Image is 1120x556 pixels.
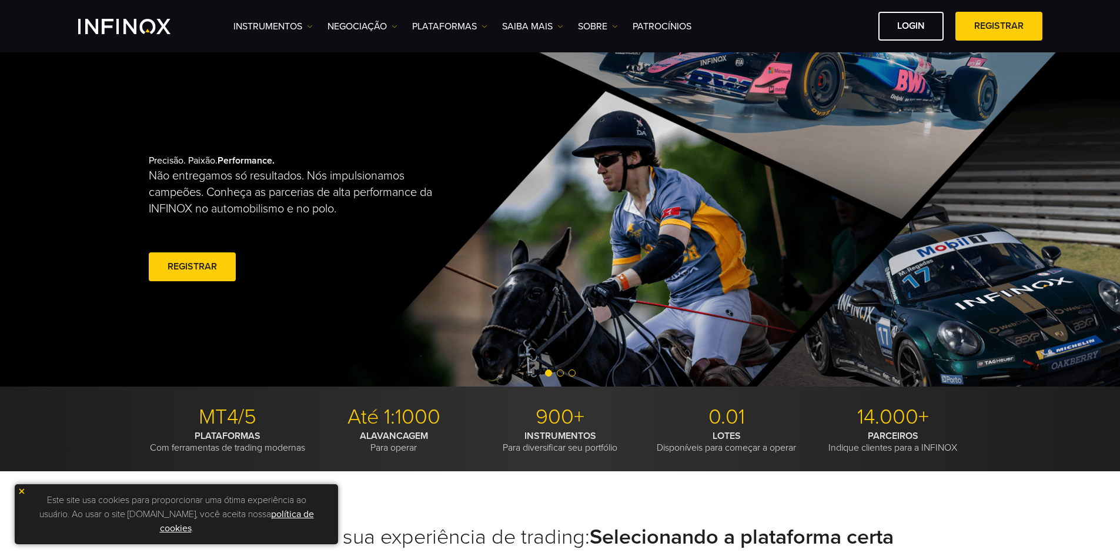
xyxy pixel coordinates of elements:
[18,487,26,495] img: yellow close icon
[149,252,236,281] a: Registrar
[502,19,563,34] a: Saiba mais
[360,430,428,442] strong: ALAVANCAGEM
[648,404,805,430] p: 0.01
[633,19,691,34] a: Patrocínios
[557,369,564,377] span: Go to slide 2
[814,430,972,454] p: Indique clientes para a INFINOX
[713,430,741,442] strong: LOTES
[149,168,445,217] p: Não entregamos só resultados. Nós impulsionamos campeões. Conheça as parcerias de alta performanc...
[482,430,639,454] p: Para diversificar seu portfólio
[545,369,552,377] span: Go to slide 1
[315,430,473,454] p: Para operar
[878,12,944,41] a: Login
[578,19,618,34] a: SOBRE
[233,19,313,34] a: Instrumentos
[315,404,473,430] p: Até 1:1000
[327,19,397,34] a: NEGOCIAÇÃO
[195,430,260,442] strong: PLATAFORMAS
[814,404,972,430] p: 14.000+
[482,404,639,430] p: 900+
[218,155,275,167] strong: Performance.
[648,430,805,454] p: Disponíveis para começar a operar
[412,19,487,34] a: PLATAFORMAS
[590,524,894,550] strong: Selecionando a plataforma certa
[78,19,198,34] a: INFINOX Logo
[149,404,306,430] p: MT4/5
[149,524,972,550] h2: Potencialize sua experiência de trading:
[868,430,918,442] strong: PARCEIROS
[955,12,1042,41] a: Registrar
[569,369,576,377] span: Go to slide 3
[149,136,519,303] div: Precisão. Paixão.
[21,490,332,538] p: Este site usa cookies para proporcionar uma ótima experiência ao usuário. Ao usar o site [DOMAIN_...
[149,430,306,454] p: Com ferramentas de trading modernas
[524,430,596,442] strong: INSTRUMENTOS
